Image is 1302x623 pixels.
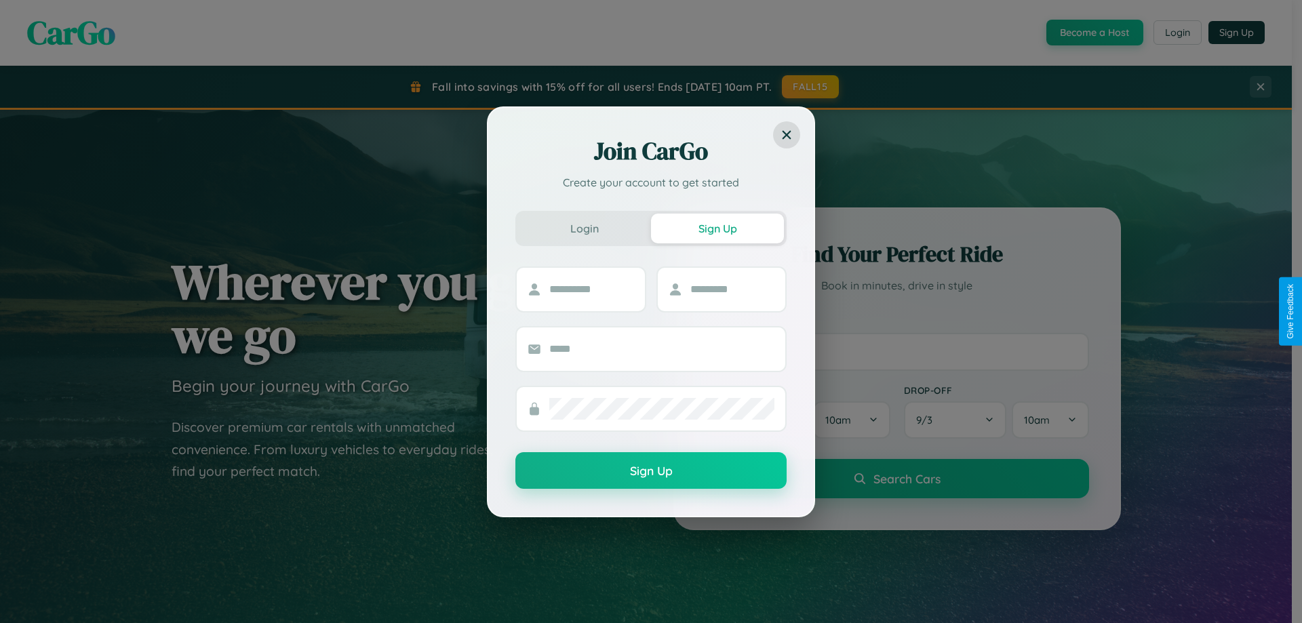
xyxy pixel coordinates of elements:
button: Login [518,214,651,243]
button: Sign Up [515,452,787,489]
h2: Join CarGo [515,135,787,167]
button: Sign Up [651,214,784,243]
p: Create your account to get started [515,174,787,190]
div: Give Feedback [1286,284,1295,339]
